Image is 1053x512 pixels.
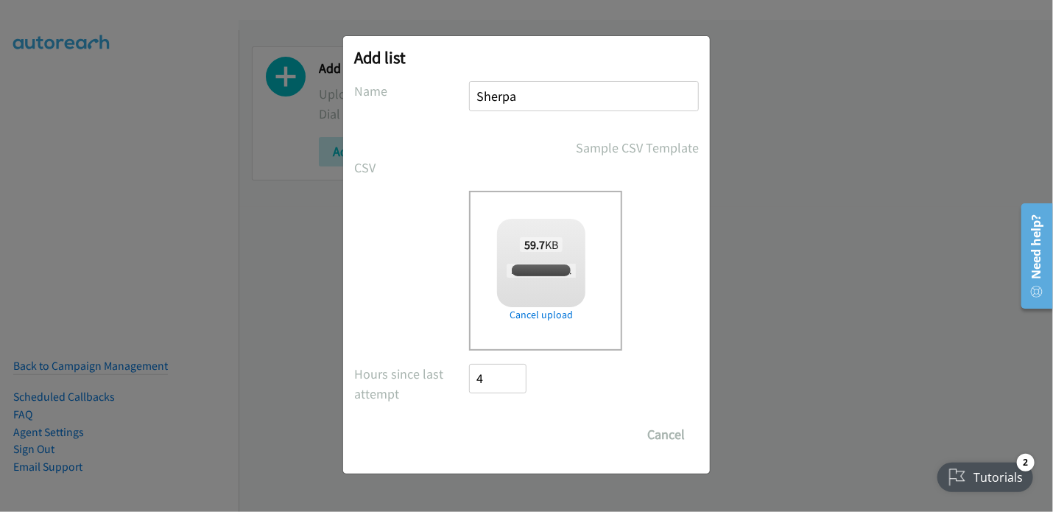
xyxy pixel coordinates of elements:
[354,158,469,178] label: CSV
[497,307,585,323] a: Cancel upload
[576,138,699,158] a: Sample CSV Template
[633,420,699,449] button: Cancel
[354,47,699,68] h2: Add list
[507,264,613,278] span: report1759196283173.csv
[354,364,469,404] label: Hours since last attempt
[520,237,563,252] span: KB
[354,81,469,101] label: Name
[929,448,1042,501] iframe: Checklist
[524,237,545,252] strong: 59.7
[1011,197,1053,315] iframe: Resource Center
